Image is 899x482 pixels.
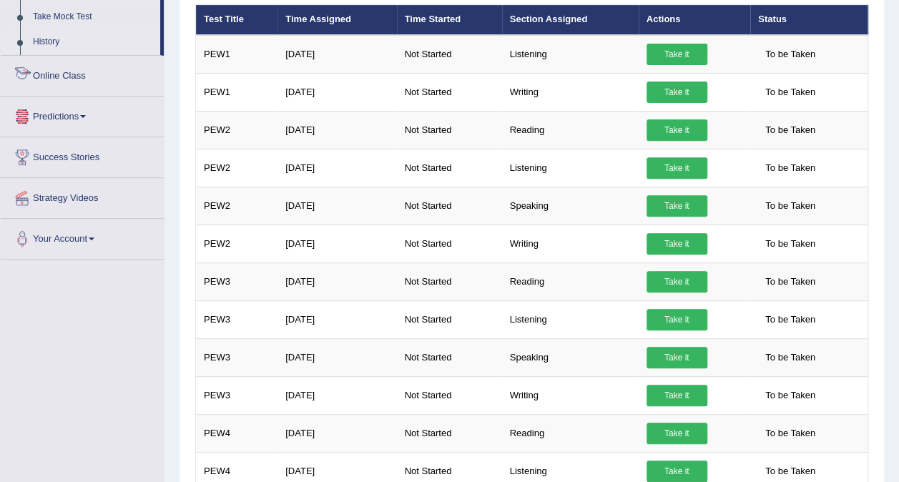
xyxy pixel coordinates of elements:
[502,111,639,149] td: Reading
[277,187,396,225] td: [DATE]
[397,111,502,149] td: Not Started
[1,137,164,173] a: Success Stories
[397,262,502,300] td: Not Started
[758,82,822,103] span: To be Taken
[196,338,278,376] td: PEW3
[502,376,639,414] td: Writing
[758,195,822,217] span: To be Taken
[277,73,396,111] td: [DATE]
[647,82,707,103] a: Take it
[196,225,278,262] td: PEW2
[196,111,278,149] td: PEW2
[26,4,160,30] a: Take Mock Test
[196,187,278,225] td: PEW2
[277,35,396,74] td: [DATE]
[277,225,396,262] td: [DATE]
[647,195,707,217] a: Take it
[277,262,396,300] td: [DATE]
[758,309,822,330] span: To be Taken
[647,233,707,255] a: Take it
[196,262,278,300] td: PEW3
[758,271,822,292] span: To be Taken
[647,309,707,330] a: Take it
[647,44,707,65] a: Take it
[758,385,822,406] span: To be Taken
[1,97,164,132] a: Predictions
[502,5,639,35] th: Section Assigned
[502,35,639,74] td: Listening
[397,187,502,225] td: Not Started
[758,423,822,444] span: To be Taken
[397,338,502,376] td: Not Started
[277,111,396,149] td: [DATE]
[502,149,639,187] td: Listening
[196,376,278,414] td: PEW3
[758,44,822,65] span: To be Taken
[397,225,502,262] td: Not Started
[502,300,639,338] td: Listening
[647,271,707,292] a: Take it
[758,461,822,482] span: To be Taken
[397,73,502,111] td: Not Started
[758,347,822,368] span: To be Taken
[639,5,751,35] th: Actions
[647,385,707,406] a: Take it
[397,376,502,414] td: Not Started
[750,5,868,35] th: Status
[277,414,396,452] td: [DATE]
[397,35,502,74] td: Not Started
[1,178,164,214] a: Strategy Videos
[196,5,278,35] th: Test Title
[1,219,164,255] a: Your Account
[196,149,278,187] td: PEW2
[647,423,707,444] a: Take it
[502,262,639,300] td: Reading
[502,187,639,225] td: Speaking
[647,119,707,141] a: Take it
[647,461,707,482] a: Take it
[758,233,822,255] span: To be Taken
[397,414,502,452] td: Not Started
[277,300,396,338] td: [DATE]
[277,149,396,187] td: [DATE]
[196,414,278,452] td: PEW4
[196,73,278,111] td: PEW1
[277,376,396,414] td: [DATE]
[26,29,160,55] a: History
[277,5,396,35] th: Time Assigned
[397,5,502,35] th: Time Started
[397,149,502,187] td: Not Started
[196,300,278,338] td: PEW3
[196,35,278,74] td: PEW1
[647,347,707,368] a: Take it
[502,73,639,111] td: Writing
[502,414,639,452] td: Reading
[397,300,502,338] td: Not Started
[502,225,639,262] td: Writing
[758,119,822,141] span: To be Taken
[1,56,164,92] a: Online Class
[758,157,822,179] span: To be Taken
[502,338,639,376] td: Speaking
[277,338,396,376] td: [DATE]
[647,157,707,179] a: Take it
